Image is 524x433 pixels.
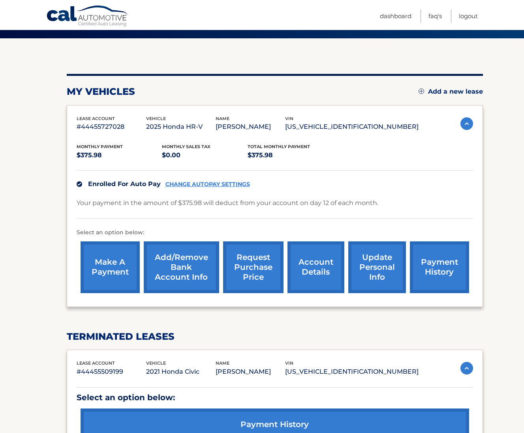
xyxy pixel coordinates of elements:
p: [PERSON_NAME] [216,366,285,377]
p: $375.98 [77,150,162,161]
span: vin [285,116,293,121]
p: #44455727028 [77,121,146,132]
span: Total Monthly Payment [248,144,310,149]
img: accordion-active.svg [460,362,473,375]
span: lease account [77,116,115,121]
span: name [216,116,229,121]
span: Enrolled For Auto Pay [88,180,161,188]
span: vehicle [146,360,166,366]
p: [US_VEHICLE_IDENTIFICATION_NUMBER] [285,121,419,132]
a: Add/Remove bank account info [144,241,219,293]
p: #44455509199 [77,366,146,377]
p: $0.00 [162,150,248,161]
p: Select an option below: [77,391,473,405]
h2: my vehicles [67,86,135,98]
p: 2025 Honda HR-V [146,121,216,132]
span: name [216,360,229,366]
p: [US_VEHICLE_IDENTIFICATION_NUMBER] [285,366,419,377]
a: Dashboard [380,9,411,23]
span: vin [285,360,293,366]
h2: terminated leases [67,331,483,343]
p: Your payment in the amount of $375.98 will deduct from your account on day 12 of each month. [77,198,378,209]
span: vehicle [146,116,166,121]
a: account details [287,241,344,293]
span: Monthly sales Tax [162,144,210,149]
a: make a payment [81,241,140,293]
img: check.svg [77,181,82,187]
p: 2021 Honda Civic [146,366,216,377]
a: Add a new lease [419,88,483,96]
span: Monthly Payment [77,144,123,149]
a: Logout [459,9,478,23]
img: add.svg [419,88,424,94]
a: payment history [410,241,469,293]
img: accordion-active.svg [460,117,473,130]
a: update personal info [348,241,406,293]
p: $375.98 [248,150,333,161]
a: request purchase price [223,241,284,293]
a: FAQ's [428,9,442,23]
p: [PERSON_NAME] [216,121,285,132]
p: Select an option below: [77,228,473,237]
a: Cal Automotive [46,5,129,28]
span: lease account [77,360,115,366]
a: CHANGE AUTOPAY SETTINGS [165,181,250,188]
